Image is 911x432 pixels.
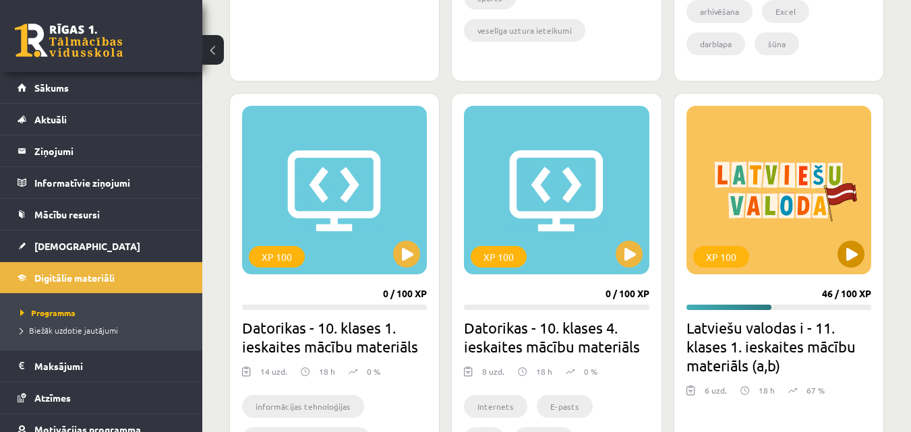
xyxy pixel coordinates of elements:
a: Aktuāli [18,104,185,135]
legend: Informatīvie ziņojumi [34,167,185,198]
a: [DEMOGRAPHIC_DATA] [18,230,185,261]
p: 0 % [584,365,597,377]
a: Ziņojumi [18,135,185,166]
li: šūna [755,32,799,55]
a: Sākums [18,72,185,103]
span: Sākums [34,82,69,94]
p: 18 h [319,365,335,377]
span: Atzīmes [34,392,71,404]
a: Atzīmes [18,382,185,413]
legend: Ziņojumi [34,135,185,166]
li: veselīga uztura ieteikumi [464,19,585,42]
span: Aktuāli [34,113,67,125]
div: 8 uzd. [482,365,504,385]
h2: Latviešu valodas i - 11. klases 1. ieskaites mācību materiāls (a,b) [686,318,871,375]
a: Informatīvie ziņojumi [18,167,185,198]
li: darblapa [686,32,745,55]
a: Programma [20,307,189,319]
li: E-pasts [537,395,593,418]
span: Programma [20,307,76,318]
legend: Maksājumi [34,350,185,381]
a: Digitālie materiāli [18,262,185,293]
span: Mācību resursi [34,208,100,220]
a: Maksājumi [18,350,185,381]
p: 0 % [367,365,380,377]
span: [DEMOGRAPHIC_DATA] [34,240,140,252]
p: 18 h [759,384,775,396]
li: informācijas tehnoloģijas [242,395,364,418]
span: Digitālie materiāli [34,272,115,284]
div: 6 uzd. [705,384,727,404]
a: Biežāk uzdotie jautājumi [20,324,189,336]
div: XP 100 [471,246,527,268]
div: XP 100 [249,246,305,268]
div: 14 uzd. [260,365,287,385]
li: Internets [464,395,527,418]
h2: Datorikas - 10. klases 4. ieskaites mācību materiāls [464,318,649,356]
p: 67 % [806,384,825,396]
a: Rīgas 1. Tālmācības vidusskola [15,24,123,57]
div: XP 100 [693,246,749,268]
span: Biežāk uzdotie jautājumi [20,325,118,336]
h2: Datorikas - 10. klases 1. ieskaites mācību materiāls [242,318,427,356]
a: Mācību resursi [18,199,185,230]
p: 18 h [536,365,552,377]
